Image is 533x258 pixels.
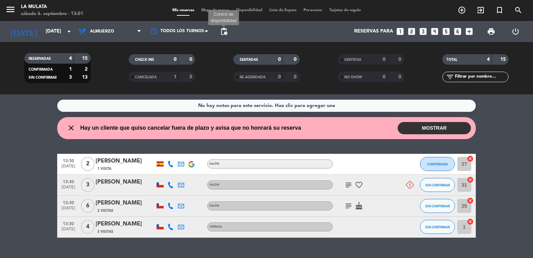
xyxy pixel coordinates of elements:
[407,27,416,36] i: looks_two
[467,197,474,204] i: cancel
[344,181,353,189] i: subject
[97,166,111,172] span: 1 Visita
[514,6,523,14] i: search
[90,29,114,34] span: Almuerzo
[398,57,403,62] strong: 0
[427,162,448,166] span: CONFIRMADA
[511,27,520,36] i: power_settings_new
[467,218,474,225] i: cancel
[21,10,83,17] div: sábado 6. septiembre - 13:01
[189,57,194,62] strong: 0
[344,202,353,210] i: subject
[174,74,177,79] strong: 1
[21,3,83,10] div: La Mulata
[383,57,385,62] strong: 0
[300,8,326,12] span: Pre-acceso
[29,76,57,79] span: SIN CONFIRMAR
[278,74,281,79] strong: 0
[220,27,228,36] span: pending_actions
[398,122,471,134] button: MOSTRAR
[5,4,16,15] i: menu
[419,27,428,36] i: looks_3
[60,198,77,206] span: 13:30
[476,6,485,14] i: exit_to_app
[446,73,454,81] i: filter_list
[81,178,95,192] span: 3
[446,58,457,62] span: TOTAL
[240,76,265,79] span: RE AGENDADA
[500,57,507,62] strong: 15
[467,176,474,183] i: cancel
[465,27,474,36] i: add_box
[487,57,490,62] strong: 4
[294,74,298,79] strong: 0
[396,27,405,36] i: looks_one
[198,8,233,12] span: Mapa de mesas
[60,227,77,235] span: [DATE]
[69,56,72,61] strong: 4
[5,24,42,39] i: [DATE]
[454,73,508,81] input: Filtrar por nombre...
[135,58,154,62] span: CHECK INS
[354,29,393,34] span: Reservas para
[29,57,51,60] span: RESERVADAS
[81,199,95,213] span: 6
[60,206,77,214] span: [DATE]
[425,225,450,229] span: SIN CONFIRMAR
[65,27,73,36] i: arrow_drop_down
[60,185,77,193] span: [DATE]
[174,57,177,62] strong: 0
[60,219,77,227] span: 13:30
[82,56,89,61] strong: 15
[208,10,239,26] div: Control de disponibilidad
[266,8,300,12] span: Lista de Espera
[383,74,385,79] strong: 0
[81,220,95,234] span: 4
[198,102,335,110] div: No hay notas para este servicio. Haz clic para agregar una
[355,202,363,210] i: cake
[326,8,365,12] span: Tarjetas de regalo
[81,157,95,171] span: 2
[80,123,301,132] span: Hay un cliente que quiso cancelar fuera de plazo y avisa que no honrará su reserva
[453,27,462,36] i: looks_6
[278,57,281,62] strong: 0
[67,124,75,132] i: close
[209,225,222,228] span: Terraza
[503,21,528,42] div: LOG OUT
[209,184,219,186] span: Salón
[398,74,403,79] strong: 0
[442,27,451,36] i: looks_5
[425,204,450,208] span: SIN CONFIRMAR
[344,76,362,79] span: NO SHOW
[5,4,16,17] button: menu
[495,6,504,14] i: turned_in_not
[96,157,155,166] div: [PERSON_NAME]
[294,57,298,62] strong: 0
[420,199,455,213] button: SIN CONFIRMAR
[209,163,219,165] span: Salón
[344,58,361,62] span: SERVIDAS
[425,183,450,187] span: SIN CONFIRMAR
[430,27,439,36] i: looks_4
[209,205,219,207] span: Salón
[29,68,53,71] span: CONFIRMADA
[487,27,495,36] span: print
[85,67,89,72] strong: 2
[467,155,474,162] i: cancel
[97,208,113,214] span: 2 Visitas
[240,58,258,62] span: SENTADAS
[233,8,266,12] span: Disponibilidad
[355,181,363,189] i: favorite_border
[189,74,194,79] strong: 5
[60,177,77,185] span: 13:30
[69,75,72,80] strong: 3
[420,220,455,234] button: SIN CONFIRMAR
[188,161,195,167] img: google-logo.png
[69,67,72,72] strong: 1
[96,199,155,208] div: [PERSON_NAME]
[60,156,77,164] span: 13:30
[135,76,157,79] span: CANCELADA
[420,178,455,192] button: SIN CONFIRMAR
[169,8,198,12] span: Mis reservas
[96,178,155,187] div: [PERSON_NAME]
